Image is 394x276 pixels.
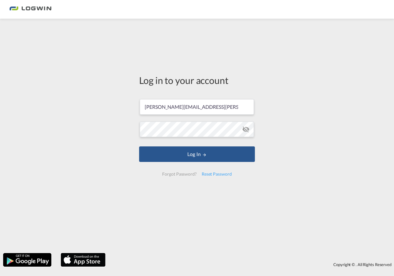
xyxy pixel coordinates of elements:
[199,168,234,180] div: Reset Password
[139,74,255,87] div: Log in to your account
[140,99,254,115] input: Enter email/phone number
[60,252,106,267] img: apple.png
[2,252,52,267] img: google.png
[160,168,199,180] div: Forgot Password?
[109,259,394,270] div: Copyright © . All Rights Reserved
[242,126,250,133] md-icon: icon-eye-off
[9,2,51,16] img: 2761ae10d95411efa20a1f5e0282d2d7.png
[139,146,255,162] button: LOGIN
